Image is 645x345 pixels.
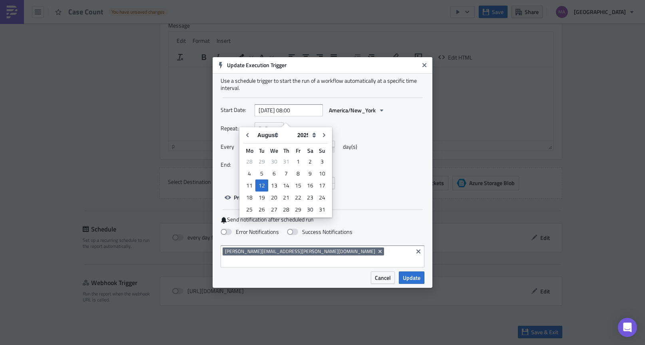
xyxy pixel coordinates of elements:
[292,168,304,179] div: 8
[259,124,271,133] span: Daily
[221,228,279,235] label: Error Notifications
[375,273,391,282] span: Cancel
[316,203,328,215] div: Sun Aug 31 2025
[292,168,304,179] div: Fri Aug 08 2025
[243,191,255,203] div: Mon Aug 18 2025
[371,271,395,284] button: Cancel
[268,192,280,203] div: 20
[329,106,376,114] span: America/New_York
[221,122,251,134] label: Repeat:
[259,146,265,155] abbr: Tuesday
[221,191,308,203] button: Preview next scheduled runs
[304,192,316,203] div: 23
[280,203,292,215] div: Thu Aug 28 2025
[221,141,251,153] label: Every
[292,192,304,203] div: 22
[243,203,255,215] div: Mon Aug 25 2025
[246,146,253,155] abbr: Monday
[304,204,316,215] div: 30
[304,156,316,167] div: 2
[316,192,328,203] div: 24
[221,216,424,223] label: Send notification after scheduled run
[255,203,268,215] div: Tue Aug 26 2025
[304,191,316,203] div: Sat Aug 23 2025
[280,179,292,191] div: Thu Aug 14 2025
[316,179,328,191] div: Sun Aug 17 2025
[304,168,316,179] div: Sat Aug 09 2025
[255,192,268,203] div: 19
[292,180,304,191] div: 15
[227,62,419,69] h6: Update Execution Trigger
[255,156,268,167] div: 29
[403,273,420,282] span: Update
[268,156,280,167] div: 30
[292,204,304,215] div: 29
[343,141,357,153] span: day(s)
[287,228,352,235] label: Success Notifications
[418,59,430,71] button: Close
[255,204,268,215] div: 26
[296,146,301,155] abbr: Friday
[280,156,292,167] div: 31
[243,156,255,168] div: Mon Jul 28 2025
[325,104,389,116] button: America/New_York
[225,248,375,255] span: [PERSON_NAME][EMAIL_ADDRESS][PERSON_NAME][DOMAIN_NAME]
[316,168,328,179] div: 10
[304,179,316,191] div: Sat Aug 16 2025
[243,192,255,203] div: 18
[414,247,423,256] button: Clear selected items
[243,204,255,215] div: 25
[255,104,323,116] input: YYYY-MM-DD HH:mm
[316,156,328,167] div: 3
[399,271,424,284] button: Update
[304,180,316,191] div: 16
[307,146,313,155] abbr: Saturday
[280,168,292,179] div: 7
[243,156,255,167] div: 28
[304,168,316,179] div: 9
[304,203,316,215] div: Sat Aug 30 2025
[268,204,280,215] div: 27
[268,180,280,191] div: 13
[221,77,424,92] div: Use a schedule trigger to start the run of a workflow automatically at a specific time interval.
[268,191,280,203] div: Wed Aug 20 2025
[243,180,255,191] div: 11
[292,156,304,167] div: 1
[316,180,328,191] div: 17
[316,168,328,179] div: Sun Aug 10 2025
[268,168,280,179] div: Wed Aug 06 2025
[292,156,304,168] div: Fri Aug 01 2025
[253,129,293,141] select: Month
[377,247,384,255] button: Remove Tag
[283,146,289,155] abbr: Thursday
[319,146,325,155] abbr: Sunday
[280,204,292,215] div: 28
[292,203,304,215] div: Fri Aug 29 2025
[268,179,280,191] div: Wed Aug 13 2025
[255,122,284,135] button: Daily
[221,159,251,171] label: End:
[318,129,330,141] button: Go to next month
[243,168,255,179] div: 4
[316,156,328,168] div: Sun Aug 03 2025
[243,179,255,191] div: Mon Aug 11 2025
[255,168,268,179] div: 5
[268,156,280,168] div: Wed Jul 30 2025
[270,146,278,155] abbr: Wednesday
[221,104,251,116] label: Start Date:
[268,203,280,215] div: Wed Aug 27 2025
[292,191,304,203] div: Fri Aug 22 2025
[280,168,292,179] div: Thu Aug 07 2025
[304,156,316,168] div: Sat Aug 02 2025
[280,156,292,168] div: Thu Jul 31 2025
[280,192,292,203] div: 21
[293,129,318,141] select: Year
[255,179,268,191] div: 12
[3,3,382,10] body: Rich Text Area. Press ALT-0 for help.
[280,180,292,191] div: 14
[243,168,255,179] div: Mon Aug 04 2025
[618,318,637,337] div: Open Intercom Messenger
[268,168,280,179] div: 6
[241,129,253,141] button: Go to previous month
[316,204,328,215] div: 31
